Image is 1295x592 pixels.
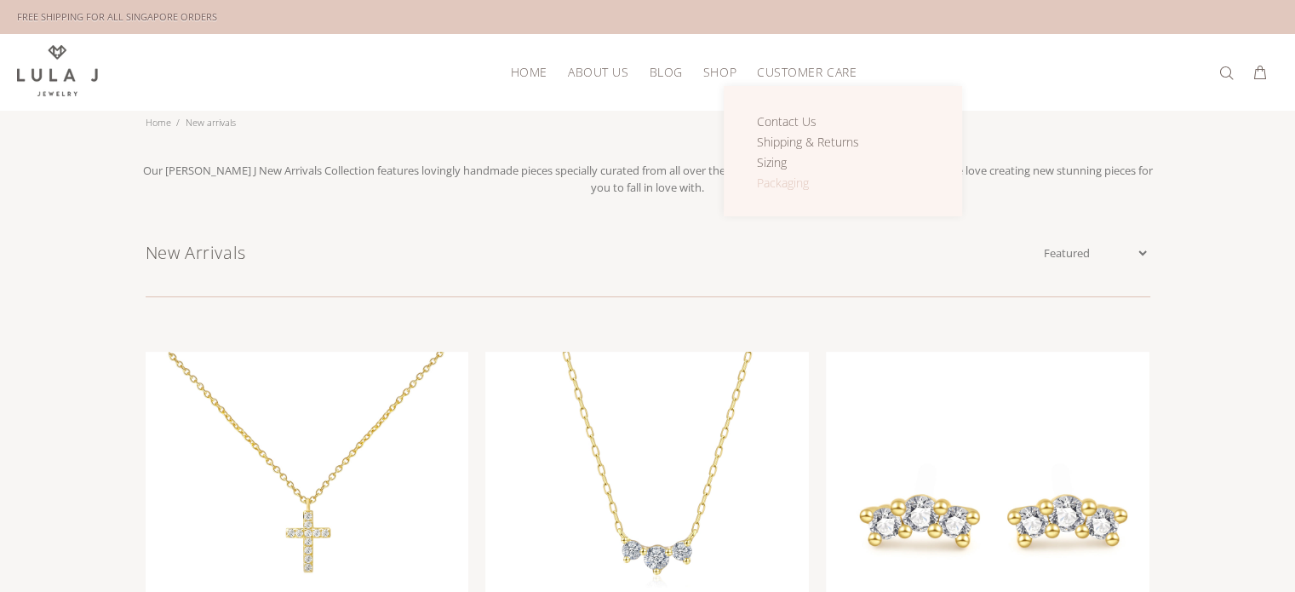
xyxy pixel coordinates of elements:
[826,504,1149,520] a: linear-gradient(135deg,rgba(255, 238, 179, 1) 0%, rgba(212, 175, 55, 1) 100%)
[693,59,747,85] a: SHOP
[501,59,558,85] a: HOME
[176,111,241,135] li: New arrivals
[143,163,1153,195] span: Our [PERSON_NAME] J New Arrivals Collection features lovingly handmade pieces specially curated f...
[485,504,809,520] a: linear-gradient(135deg,rgba(255, 238, 179, 1) 0%, rgba(212, 175, 55, 1) 100%)
[757,134,859,150] span: Shipping & Returns
[703,66,736,78] span: SHOP
[639,59,692,85] a: BLOG
[757,112,879,132] a: Contact Us
[568,66,628,78] span: ABOUT US
[757,173,879,193] a: Packaging
[558,59,639,85] a: ABOUT US
[757,175,809,191] span: Packaging
[747,59,857,85] a: CUSTOMER CARE
[146,116,171,129] a: Home
[17,8,217,26] div: FREE SHIPPING FOR ALL SINGAPORE ORDERS
[757,132,879,152] a: Shipping & Returns
[146,504,469,520] a: linear-gradient(135deg,rgba(255, 238, 179, 1) 0%, rgba(212, 175, 55, 1) 100%)
[511,66,547,78] span: HOME
[146,240,1040,266] h1: New Arrivals
[757,152,879,173] a: Sizing
[649,66,682,78] span: BLOG
[757,154,787,170] span: Sizing
[757,113,817,129] span: Contact Us
[757,66,857,78] span: CUSTOMER CARE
